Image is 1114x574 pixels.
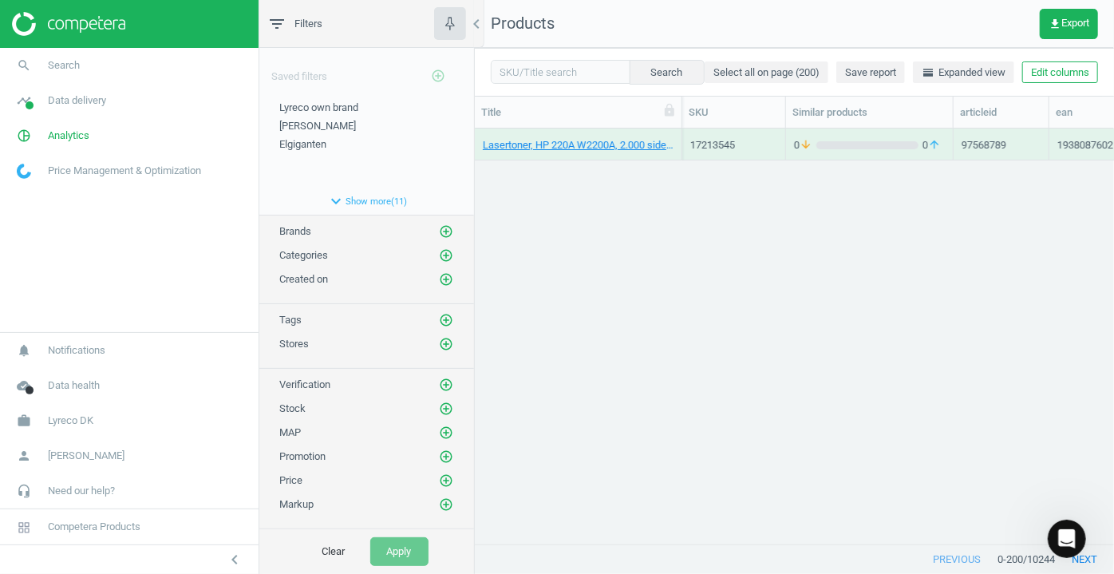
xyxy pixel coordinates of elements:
i: work [9,406,39,436]
div: 97568789 [962,138,1006,158]
span: Notifications [48,343,105,358]
i: add_circle_outline [431,69,445,83]
i: add_circle_outline [439,337,453,351]
span: Expanded view [922,65,1005,80]
button: next [1055,545,1114,574]
span: Brands [279,225,311,237]
i: headset_mic [9,476,39,506]
span: Select all on page (200) [713,65,820,80]
span: Products [491,14,555,33]
i: add_circle_outline [439,497,453,512]
i: horizontal_split [922,66,934,79]
i: person [9,441,39,471]
i: timeline [9,85,39,116]
i: get_app [1049,18,1061,30]
div: 17213545 [690,138,777,152]
button: add_circle_outline [438,377,454,393]
iframe: Intercom live chat [1048,520,1086,558]
button: Save report [836,61,905,84]
i: add_circle_outline [439,248,453,263]
button: horizontal_splitExpanded view [913,61,1014,84]
span: Filters [294,17,322,31]
span: Created on [279,273,328,285]
i: add_circle_outline [439,313,453,327]
button: Search [630,60,705,84]
div: articleid [960,105,1042,120]
button: add_circle_outline [438,449,454,465]
img: ajHJNr6hYgQAAAAASUVORK5CYII= [12,12,125,36]
span: 0 [918,138,945,152]
button: add_circle_outline [438,271,454,287]
div: SKU [689,105,779,120]
a: Lasertoner, HP 220A W2200A, 2.000 sider, sort, 193808760259 [483,138,674,152]
button: add_circle_outline [438,425,454,441]
i: add_circle_outline [439,449,453,464]
button: get_appExport [1040,9,1098,39]
span: Need our help? [48,484,115,498]
span: Categories [279,249,328,261]
span: Promotion [279,450,326,462]
i: notifications [9,335,39,366]
button: add_circle_outline [438,336,454,352]
span: Export [1049,18,1089,30]
button: add_circle_outline [438,312,454,328]
span: Competera Products [48,520,140,534]
i: arrow_downward [800,138,812,152]
i: arrow_upward [928,138,941,152]
i: chevron_left [225,550,244,569]
button: expand_moreShow more(11) [259,188,474,215]
i: expand_more [326,192,346,211]
button: Edit columns [1022,61,1098,84]
span: [PERSON_NAME] [48,449,124,463]
i: add_circle_outline [439,402,453,416]
button: Clear [306,537,362,566]
button: Apply [370,537,429,566]
i: add_circle_outline [439,426,453,440]
button: add_circle_outline [438,401,454,417]
div: Saved filters [259,48,474,93]
span: / 10244 [1023,552,1055,567]
div: grid [475,129,1114,534]
i: add_circle_outline [439,378,453,392]
span: [PERSON_NAME] [279,120,356,132]
span: Lyreco own brand [279,101,358,113]
button: add_circle_outline [438,224,454,239]
input: SKU/Title search [491,60,630,84]
i: add_circle_outline [439,473,453,488]
span: Markup [279,498,314,510]
span: Price Management & Optimization [48,164,201,178]
i: chevron_left [467,14,486,34]
button: Select all on page (200) [705,61,828,84]
span: Search [48,58,80,73]
span: Stock [279,402,306,414]
div: Similar products [792,105,946,120]
button: add_circle_outline [438,247,454,263]
span: 0 - 200 [997,552,1023,567]
button: add_circle_outline [438,497,454,513]
i: filter_list [267,14,286,34]
div: Title [481,105,675,120]
i: add_circle_outline [439,224,453,239]
i: pie_chart_outlined [9,121,39,151]
span: 0 [794,138,816,152]
img: wGWNvw8QSZomAAAAABJRU5ErkJggg== [17,164,31,179]
span: Elgiganten [279,138,326,150]
span: Analytics [48,129,89,143]
i: search [9,50,39,81]
span: MAP [279,426,301,438]
button: chevron_left [215,549,255,570]
span: Verification [279,378,330,390]
span: Data delivery [48,93,106,108]
button: previous [916,545,997,574]
button: add_circle_outline [438,473,454,489]
button: add_circle_outline [422,60,454,93]
i: cloud_done [9,370,39,401]
span: Save report [845,65,896,80]
span: Lyreco DK [48,414,93,428]
span: Tags [279,314,302,326]
i: add_circle_outline [439,272,453,287]
span: Data health [48,378,100,393]
span: Price [279,474,302,486]
span: Stores [279,338,309,350]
